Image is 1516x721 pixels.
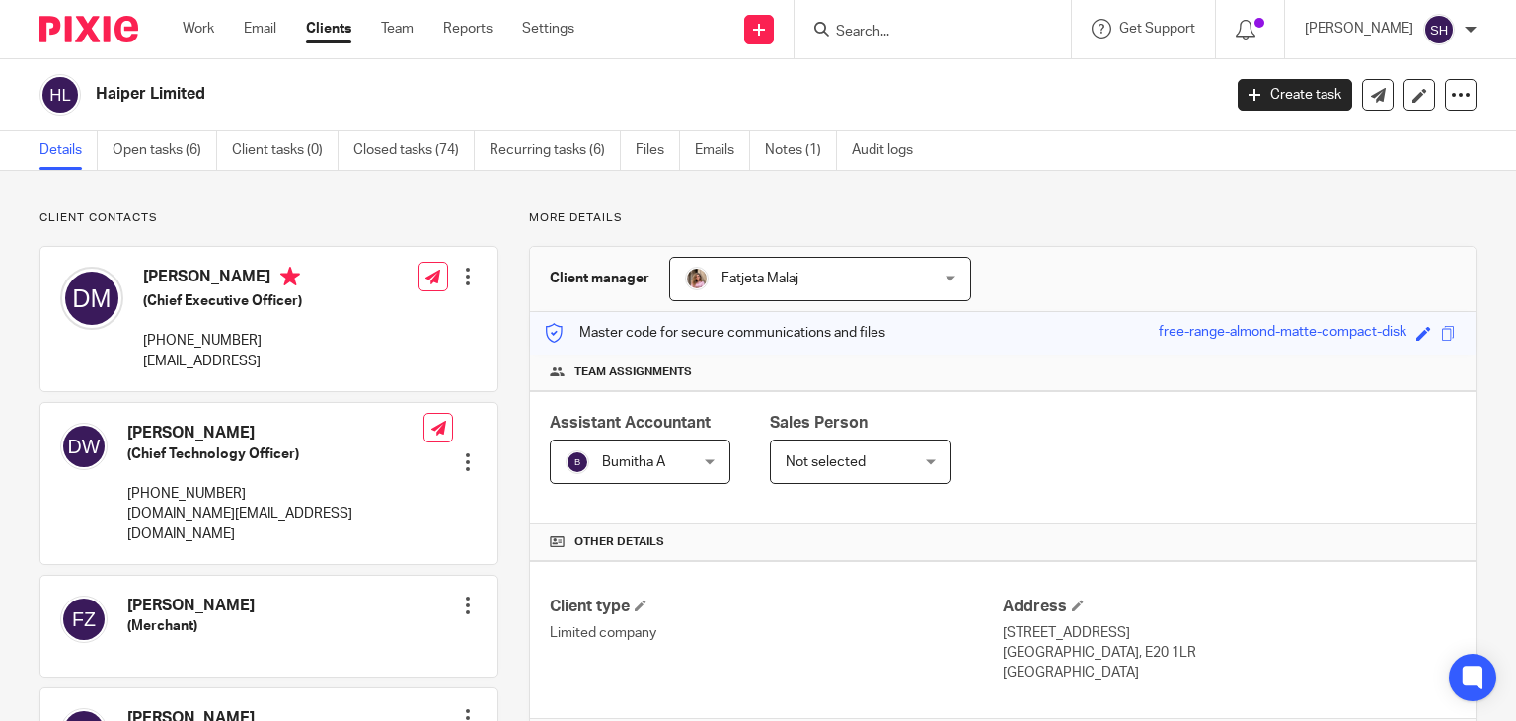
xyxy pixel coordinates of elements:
[529,210,1477,226] p: More details
[770,415,868,431] span: Sales Person
[143,352,302,371] p: [EMAIL_ADDRESS]
[786,455,866,469] span: Not selected
[443,19,493,39] a: Reports
[852,131,928,170] a: Audit logs
[1003,663,1456,682] p: [GEOGRAPHIC_DATA]
[602,455,665,469] span: Bumitha A
[280,267,300,286] i: Primary
[574,534,664,550] span: Other details
[1238,79,1352,111] a: Create task
[381,19,414,39] a: Team
[1003,623,1456,643] p: [STREET_ADDRESS]
[127,444,423,464] h5: (Chief Technology Officer)
[1003,597,1456,617] h4: Address
[353,131,475,170] a: Closed tasks (74)
[143,331,302,351] p: [PHONE_NUMBER]
[113,131,217,170] a: Open tasks (6)
[550,597,1003,617] h4: Client type
[765,131,837,170] a: Notes (1)
[60,267,123,330] img: svg%3E
[550,415,711,431] span: Assistant Accountant
[1119,22,1195,36] span: Get Support
[545,323,885,343] p: Master code for secure communications and files
[39,74,81,116] img: svg%3E
[695,131,750,170] a: Emails
[721,272,798,285] span: Fatjeta Malaj
[550,623,1003,643] p: Limited company
[143,267,302,291] h4: [PERSON_NAME]
[183,19,214,39] a: Work
[127,616,255,636] h5: (Merchant)
[1305,19,1413,39] p: [PERSON_NAME]
[636,131,680,170] a: Files
[574,364,692,380] span: Team assignments
[60,596,108,643] img: svg%3E
[39,16,138,42] img: Pixie
[1159,322,1406,345] div: free-range-almond-matte-compact-disk
[685,267,709,290] img: MicrosoftTeams-image%20(5).png
[1423,14,1455,45] img: svg%3E
[550,269,649,288] h3: Client manager
[60,423,108,470] img: svg%3E
[566,450,589,474] img: svg%3E
[127,504,423,544] p: [DOMAIN_NAME][EMAIL_ADDRESS][DOMAIN_NAME]
[143,291,302,311] h5: (Chief Executive Officer)
[127,484,423,504] p: [PHONE_NUMBER]
[1003,643,1456,663] p: [GEOGRAPHIC_DATA], E20 1LR
[127,596,255,616] h4: [PERSON_NAME]
[232,131,339,170] a: Client tasks (0)
[96,84,986,105] h2: Haiper Limited
[39,210,498,226] p: Client contacts
[127,423,423,443] h4: [PERSON_NAME]
[490,131,621,170] a: Recurring tasks (6)
[522,19,574,39] a: Settings
[834,24,1012,41] input: Search
[244,19,276,39] a: Email
[306,19,351,39] a: Clients
[39,131,98,170] a: Details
